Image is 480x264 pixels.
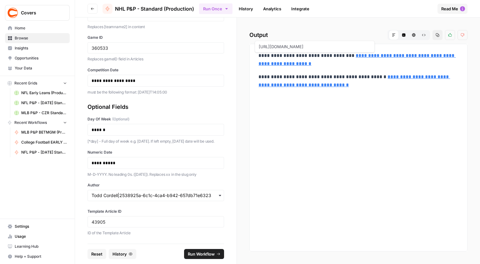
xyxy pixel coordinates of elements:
button: Read Me [437,4,467,14]
p: Replaces [teamname2] in content [87,24,224,30]
input: Todd Cordell|2538925a-6c1c-4ca4-b942-657db71e6323 [92,192,220,199]
span: Browse [15,35,67,41]
span: College Football EARLY LEANS (Production) [21,140,67,145]
p: must be the following format: [DATE]T14:05:00 [87,89,224,95]
span: Recent Grids [14,80,37,86]
input: 43905 [92,219,220,225]
a: NFL P&P - [DATE] Standard (Production) Grid [12,98,70,108]
span: NFL P&P - [DATE] Standard (Production) [21,150,67,155]
span: Settings [15,224,67,229]
span: Recent Workflows [14,120,47,125]
a: Your Data [5,63,70,73]
button: Recent Grids [5,79,70,88]
a: History [235,4,257,14]
a: Home [5,23,70,33]
a: Integrate [287,4,313,14]
span: Usage [15,234,67,239]
span: MLB P&P - CZR Standard (Production) Grid [21,110,67,116]
button: History [109,249,136,259]
span: Learning Hub [15,244,67,249]
p: Replaces gameID field in Articles [87,56,224,62]
span: Reset [91,251,102,257]
label: Author [87,182,224,188]
a: MLB P&P - CZR Standard (Production) Grid [12,108,70,118]
a: Settings [5,221,70,231]
span: Covers [21,10,59,16]
span: MLB P&P BETMGM (Production) [21,129,67,135]
span: NHL P&P - Standard (Production) [115,5,194,13]
span: Your Data [15,65,67,71]
p: ID of the Template Article [87,230,224,236]
button: Workspace: Covers [5,5,70,21]
div: Optional Fields [87,103,224,111]
span: Opportunities [15,55,67,61]
a: Insights [5,43,70,53]
button: Run Workflow [184,249,224,259]
a: Opportunities [5,53,70,63]
a: NFL P&P - [DATE] Standard (Production) [12,147,70,157]
span: Insights [15,45,67,51]
p: [*day] - Full day of week e.g. [DATE]. If left empty, [DATE] date will be used. [87,138,224,145]
label: Numeric Date [87,150,224,155]
span: NFL Early Leans (Production) Grid [21,90,67,96]
a: NHL P&P - Standard (Production) [102,4,194,14]
button: Run Once [199,3,232,14]
a: Browse [5,33,70,43]
img: Covers Logo [7,7,18,18]
label: Template Article ID [87,209,224,214]
span: NFL P&P - [DATE] Standard (Production) Grid [21,100,67,106]
span: History [112,251,127,257]
button: Help + Support [5,251,70,261]
span: [URL][DOMAIN_NAME] [257,41,362,52]
button: Recent Workflows [5,118,70,127]
a: Learning Hub [5,241,70,251]
span: Home [15,25,67,31]
a: College Football EARLY LEANS (Production) [12,137,70,147]
span: Read Me [441,6,458,12]
span: (Optional) [112,116,129,122]
span: Run Workflow [188,251,215,257]
button: Reset [87,249,106,259]
a: NFL Early Leans (Production) Grid [12,88,70,98]
label: Competition Date [87,67,224,73]
label: Day Of Week [87,116,224,122]
h2: Output [249,30,467,40]
a: Usage [5,231,70,241]
a: MLB P&P BETMGM (Production) [12,127,70,137]
label: Game ID [87,35,224,40]
a: Analytics [259,4,285,14]
p: M-D-YYYY. No leading 0s. ([DATE]). Replaces xx in the slug only [87,171,224,178]
span: Help + Support [15,254,67,259]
